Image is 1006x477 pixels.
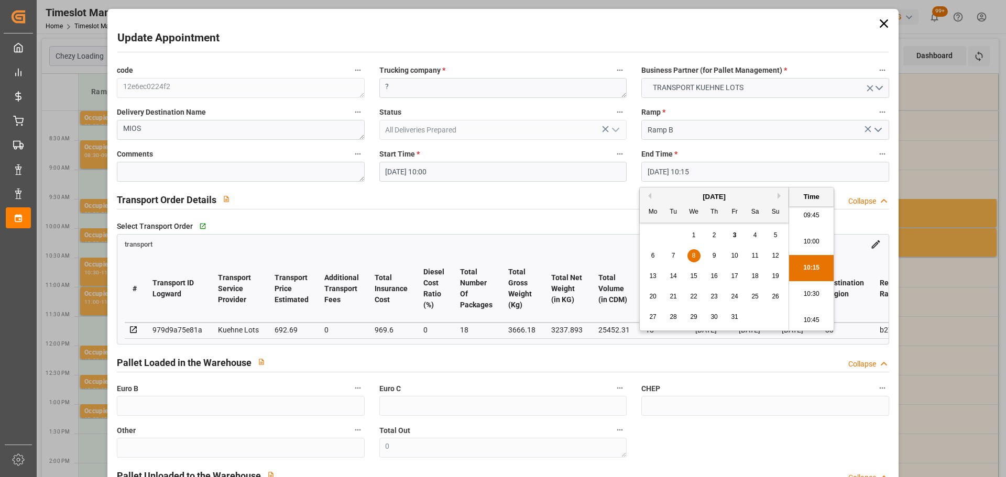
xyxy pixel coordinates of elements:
span: 1 [692,231,696,239]
div: Kuehne Lots [218,324,259,336]
button: Delivery Destination Name [351,105,365,119]
span: Delivery Destination Name [117,107,206,118]
span: 14 [670,272,676,280]
div: Mo [647,206,660,219]
span: Trucking company [379,65,445,76]
div: 979d9a75e81a [152,324,202,336]
span: 30 [710,313,717,320]
button: Euro C [613,381,627,395]
input: Type to search/select [379,120,627,140]
input: Type to search/select [641,120,889,140]
th: Total Number Of Packages [452,255,500,323]
div: 3237.893 [551,324,583,336]
span: 5 [774,231,778,239]
textarea: 0 [379,438,627,458]
textarea: MIOS [117,120,364,140]
span: Status [379,107,401,118]
div: We [687,206,701,219]
span: 15 [690,272,697,280]
div: Choose Monday, October 6th, 2025 [647,249,660,262]
div: Choose Sunday, October 5th, 2025 [769,229,782,242]
div: Choose Friday, October 10th, 2025 [728,249,741,262]
div: Fr [728,206,741,219]
li: 10:00 [789,229,834,255]
div: Choose Thursday, October 30th, 2025 [708,310,721,324]
span: transport [125,240,152,248]
span: 22 [690,293,697,300]
button: End Time * [876,147,889,161]
div: Time [792,192,831,202]
span: 29 [690,313,697,320]
button: Status [613,105,627,119]
th: Total Volume (in CDM) [591,255,638,323]
th: Total Net Weight (in KG) [543,255,591,323]
div: 0 [324,324,359,336]
div: Choose Wednesday, October 8th, 2025 [687,249,701,262]
div: 33 [825,324,864,336]
th: Transport ID Logward [145,255,210,323]
button: View description [216,189,236,209]
span: 21 [670,293,676,300]
div: 3666.18 [508,324,535,336]
h2: Update Appointment [117,30,220,47]
span: 24 [731,293,738,300]
div: 0 [423,324,444,336]
div: 692.69 [275,324,309,336]
button: Euro B [351,381,365,395]
div: Choose Friday, October 24th, 2025 [728,290,741,303]
span: 16 [710,272,717,280]
span: 28 [670,313,676,320]
li: 10:45 [789,307,834,334]
div: Choose Wednesday, October 29th, 2025 [687,310,701,324]
span: TRANSPORT KUEHNE LOTS [648,82,749,93]
span: 12 [772,252,779,259]
span: Euro B [117,383,138,394]
th: # [125,255,145,323]
div: Choose Saturday, October 4th, 2025 [749,229,762,242]
th: Diesel Cost Ratio (%) [415,255,452,323]
div: 18 [460,324,493,336]
span: Ramp [641,107,665,118]
div: Choose Friday, October 31st, 2025 [728,310,741,324]
span: 31 [731,313,738,320]
div: Choose Tuesday, October 14th, 2025 [667,270,680,283]
div: 25452.31 [598,324,630,336]
div: 969.6 [375,324,408,336]
th: Total Gross Weight (Kg) [500,255,543,323]
div: Choose Tuesday, October 21st, 2025 [667,290,680,303]
div: Tu [667,206,680,219]
div: Choose Wednesday, October 15th, 2025 [687,270,701,283]
th: Total Insurance Cost [367,255,415,323]
textarea: ? [379,78,627,98]
div: b2769227053f [880,324,930,336]
input: DD-MM-YYYY HH:MM [641,162,889,182]
span: CHEP [641,383,660,394]
th: Transport Service Provider [210,255,267,323]
div: Choose Sunday, October 26th, 2025 [769,290,782,303]
div: Choose Thursday, October 9th, 2025 [708,249,721,262]
span: End Time [641,149,677,160]
div: Choose Saturday, October 11th, 2025 [749,249,762,262]
span: Business Partner (for Pallet Management) [641,65,787,76]
div: Choose Sunday, October 12th, 2025 [769,249,782,262]
span: 9 [713,252,716,259]
th: Estimated Pallet Places [638,255,687,323]
span: 10 [731,252,738,259]
li: 10:15 [789,255,834,281]
span: Other [117,425,136,436]
span: 20 [649,293,656,300]
button: CHEP [876,381,889,395]
div: Sa [749,206,762,219]
div: Choose Sunday, October 19th, 2025 [769,270,782,283]
div: Su [769,206,782,219]
li: 10:30 [789,281,834,307]
th: Destination Region [817,255,872,323]
button: code [351,63,365,77]
div: Choose Friday, October 17th, 2025 [728,270,741,283]
div: Choose Thursday, October 16th, 2025 [708,270,721,283]
span: 23 [710,293,717,300]
span: 2 [713,231,716,239]
div: Choose Saturday, October 18th, 2025 [749,270,762,283]
button: Trucking company * [613,63,627,77]
span: 25 [751,293,758,300]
